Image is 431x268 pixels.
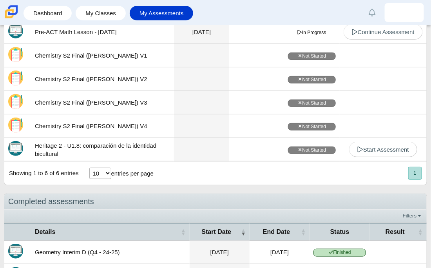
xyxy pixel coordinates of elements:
div: Completed assessments [4,194,427,210]
img: Scannable [8,94,23,109]
span: Not Started [288,147,336,154]
span: Result : Activate to sort [418,228,423,236]
img: Itembank [8,244,23,259]
span: Not Started [288,100,336,107]
img: Itembank [8,24,23,38]
time: Mar 8, 2024 at 11:54 AM [192,29,211,35]
span: End Date : Activate to sort [301,228,306,236]
a: My Classes [80,6,122,20]
a: Start Assessment [349,142,417,157]
a: Filters [401,212,425,220]
img: evelyn.montes.BMGHM7 [398,6,411,19]
span: Start Date [194,228,239,236]
td: Pre-ACT Math Lesson - [DATE] [31,20,174,44]
span: Continue Assessment [352,29,415,35]
a: Alerts [364,4,381,21]
span: Result [374,228,417,236]
a: Carmen School of Science & Technology [3,14,20,21]
td: Chemistry S2 Final ([PERSON_NAME]) V3 [31,91,174,114]
span: Details : Activate to sort [181,228,186,236]
td: Chemistry S2 Final ([PERSON_NAME]) V1 [31,44,174,67]
span: Not Started [288,53,336,60]
a: Dashboard [27,6,68,20]
span: Status [313,228,366,236]
img: Scannable [8,71,23,85]
div: Showing 1 to 6 of 6 entries [4,161,79,185]
img: Itembank [8,141,23,156]
img: Scannable [8,118,23,132]
a: My Assessments [134,6,190,20]
img: Carmen School of Science & Technology [3,4,20,20]
td: Chemistry S2 Final ([PERSON_NAME]) V2 [31,67,174,91]
td: Geometry Interim D (Q4 - 24-25) [31,241,190,264]
span: Details [35,228,179,236]
td: Chemistry S2 Final ([PERSON_NAME]) V4 [31,114,174,138]
img: Scannable [8,47,23,62]
span: Start Assessment [357,146,409,153]
button: 1 [408,167,422,180]
a: evelyn.montes.BMGHM7 [385,3,424,22]
span: Finished [313,249,366,256]
span: End Date [254,228,299,236]
span: Start Date : Activate to remove sorting [241,228,246,236]
label: entries per page [111,170,154,177]
span: Not Started [288,76,336,83]
span: In Progress [295,29,328,36]
nav: pagination [407,167,422,180]
td: Heritage 2 - U1.8: comparación de la identidad bicultural [31,138,174,161]
time: Jun 13, 2025 at 9:51 AM [270,249,289,255]
span: Not Started [288,123,336,130]
a: Continue Assessment [344,24,423,40]
time: Jun 13, 2025 at 8:47 AM [210,249,229,255]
